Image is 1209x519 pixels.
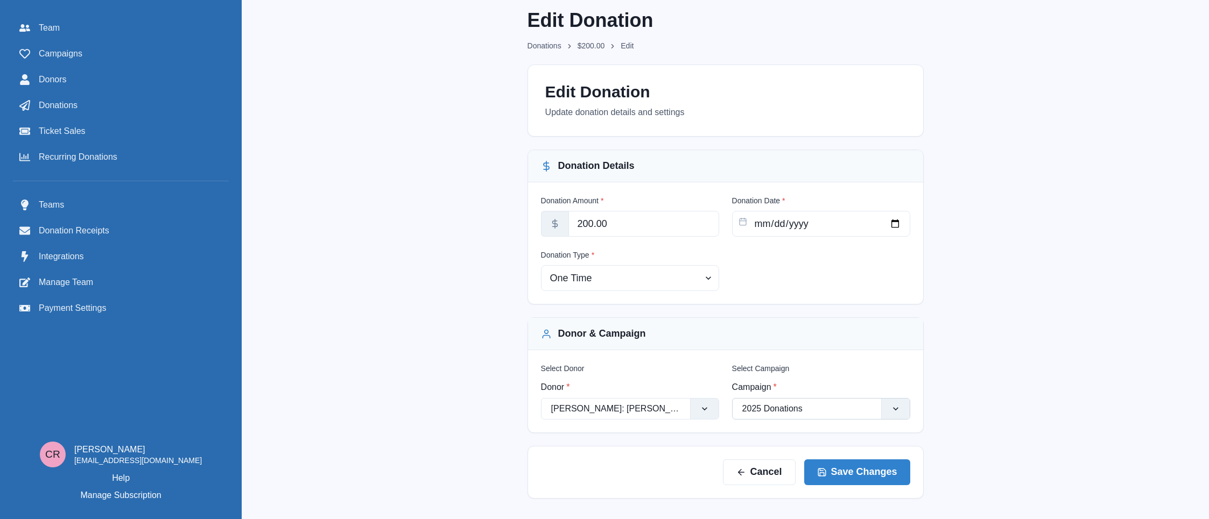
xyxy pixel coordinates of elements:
a: Integrations [13,246,229,267]
span: Donation Receipts [39,224,109,237]
a: Team [13,17,229,39]
div: Connor Reaumond [45,449,60,459]
label: Donation Type [541,250,713,261]
a: $200.00 [578,40,605,52]
span: Edit [621,40,634,52]
span: Integrations [39,250,84,263]
a: Teams [13,194,229,216]
label: Select Donor [541,363,713,374]
label: Campaign [732,381,904,394]
input: 0.00 [568,211,719,237]
nav: breadcrumb [528,40,924,52]
h2: Edit Donation [545,82,650,102]
label: Select Campaign [732,363,904,374]
a: Manage Team [13,272,229,293]
p: Donation Details [558,159,635,173]
a: Campaigns [13,43,229,65]
p: Donor & Campaign [558,326,646,341]
p: Update donation details and settings [545,106,685,119]
a: Recurring Donations [13,146,229,168]
span: Donations [39,99,78,112]
a: Donations [13,95,229,116]
a: Donation Receipts [13,220,229,241]
label: Donation Date [732,195,904,207]
span: Recurring Donations [39,151,117,163]
p: [EMAIL_ADDRESS][DOMAIN_NAME] [74,456,202,466]
span: Payment Settings [39,302,106,315]
button: Cancel [723,459,796,485]
label: Donor [541,381,713,394]
a: Donations [528,40,561,52]
span: Campaigns [39,47,82,60]
span: Ticket Sales [39,125,86,138]
label: Donation Amount [541,195,713,207]
span: Teams [39,198,64,211]
a: Help [112,472,130,485]
span: Manage Team [39,276,93,289]
a: Ticket Sales [13,120,229,142]
span: Team [39,22,60,34]
button: Save Changes [804,459,910,485]
span: Donors [39,73,67,86]
a: Donors [13,69,229,90]
p: [PERSON_NAME] [74,443,202,456]
p: Manage Subscription [80,489,161,502]
a: Payment Settings [13,297,229,319]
